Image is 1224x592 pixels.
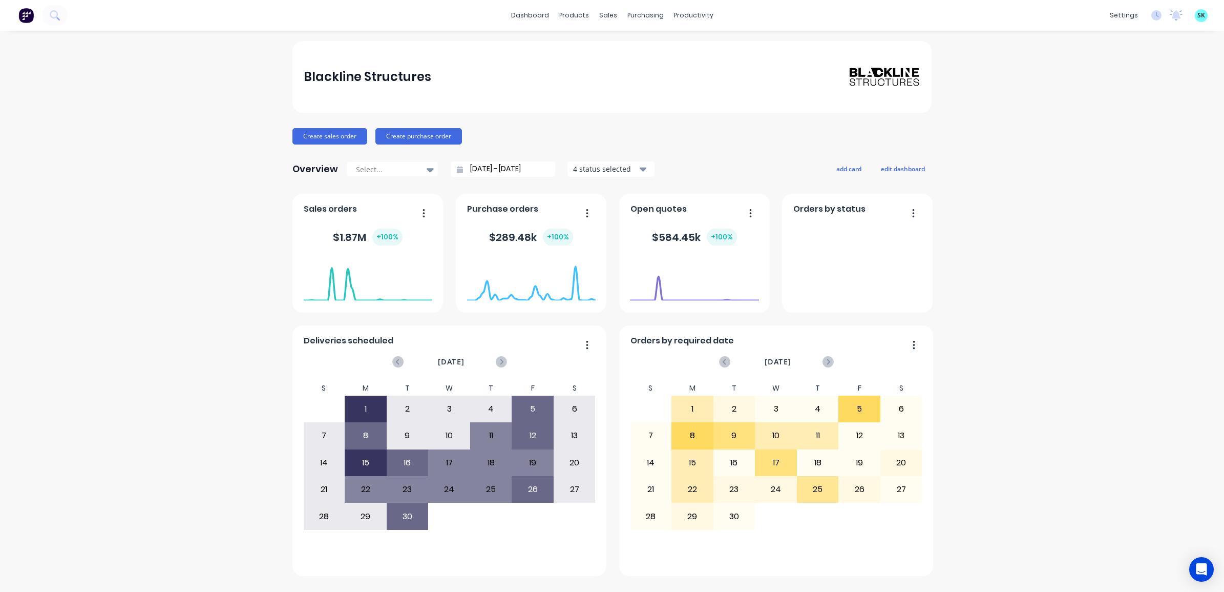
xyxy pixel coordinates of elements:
div: 25 [797,477,838,502]
div: 7 [630,423,671,448]
div: 10 [755,423,796,448]
div: M [671,381,713,396]
div: 22 [345,477,386,502]
div: 23 [387,477,428,502]
div: 9 [387,423,428,448]
div: 23 [714,477,755,502]
span: Orders by status [793,203,866,215]
div: 20 [881,450,922,476]
div: products [554,8,594,23]
div: 16 [714,450,755,476]
div: 14 [630,450,671,476]
div: 9 [714,423,755,448]
div: 12 [839,423,880,448]
div: 30 [387,503,428,529]
div: sales [594,8,622,23]
div: S [303,381,345,396]
div: 17 [755,450,796,476]
div: 28 [630,503,671,529]
div: 29 [672,503,713,529]
div: $ 289.48k [489,229,573,246]
div: 26 [839,477,880,502]
div: 2 [714,396,755,422]
div: + 100 % [707,229,737,246]
div: Blackline Structures [304,67,431,87]
div: S [630,381,672,396]
div: 27 [554,477,595,502]
div: Overview [292,159,338,179]
div: 27 [881,477,922,502]
span: Sales orders [304,203,357,215]
div: 6 [554,396,595,422]
div: W [755,381,797,396]
div: 16 [387,450,428,476]
div: 18 [471,450,512,476]
div: 18 [797,450,838,476]
div: $ 1.87M [333,229,403,246]
div: 21 [630,477,671,502]
div: 4 [797,396,838,422]
a: dashboard [506,8,554,23]
button: Create sales order [292,128,367,145]
button: edit dashboard [874,162,932,175]
div: productivity [669,8,719,23]
div: F [838,381,880,396]
div: 8 [672,423,713,448]
div: M [345,381,387,396]
img: Blackline Structures [849,67,920,87]
button: Create purchase order [375,128,462,145]
div: 19 [512,450,553,476]
div: Open Intercom Messenger [1189,557,1214,582]
div: 8 [345,423,386,448]
div: purchasing [622,8,669,23]
div: 12 [512,423,553,448]
div: T [713,381,755,396]
div: 1 [672,396,713,422]
div: 13 [554,423,595,448]
div: 15 [345,450,386,476]
div: 4 [471,396,512,422]
img: Factory [18,8,34,23]
div: 19 [839,450,880,476]
div: 26 [512,477,553,502]
div: 24 [429,477,470,502]
div: T [797,381,839,396]
div: 20 [554,450,595,476]
div: F [512,381,554,396]
div: + 100 % [372,229,403,246]
span: [DATE] [765,356,791,368]
div: T [387,381,429,396]
div: 4 status selected [573,164,638,174]
div: 2 [387,396,428,422]
div: 29 [345,503,386,529]
div: 17 [429,450,470,476]
button: 4 status selected [567,161,655,177]
div: + 100 % [543,229,573,246]
div: 22 [672,477,713,502]
div: $ 584.45k [652,229,737,246]
div: 6 [881,396,922,422]
div: 3 [429,396,470,422]
span: SK [1197,11,1205,20]
div: settings [1105,8,1143,23]
div: 11 [471,423,512,448]
div: 11 [797,423,838,448]
span: Purchase orders [467,203,538,215]
div: 7 [304,423,345,448]
div: 21 [304,477,345,502]
div: S [880,381,922,396]
div: 28 [304,503,345,529]
div: 14 [304,450,345,476]
div: 5 [512,396,553,422]
div: W [428,381,470,396]
div: 10 [429,423,470,448]
div: 24 [755,477,796,502]
div: 5 [839,396,880,422]
div: 3 [755,396,796,422]
div: 15 [672,450,713,476]
div: 30 [714,503,755,529]
div: 1 [345,396,386,422]
button: add card [830,162,868,175]
span: Open quotes [630,203,687,215]
div: S [554,381,596,396]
